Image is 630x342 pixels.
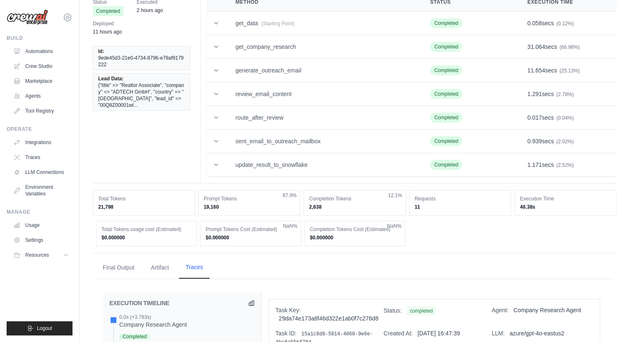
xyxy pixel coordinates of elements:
span: (0.12%) [556,21,574,26]
span: Completed [430,65,462,75]
td: get_data [225,12,420,35]
span: 29da74e173a8f46d322e1ab0f7c276d8 [279,315,379,322]
dt: Completion Tokens Cost (Estimated) [310,226,400,233]
span: Resources [25,252,49,258]
td: secs [517,130,617,153]
span: Completed [430,160,462,170]
td: secs [517,35,617,59]
span: Agent: [492,307,508,313]
span: Completed [430,136,462,146]
span: Lead Data: [98,75,123,82]
a: LLM Connections [10,166,72,179]
span: 87.9% [282,192,297,199]
td: sent_email_to_outreach_mailbox [225,130,420,153]
td: review_email_content [225,82,420,106]
td: route_after_review [225,106,420,130]
td: secs [517,82,617,106]
span: Completed [430,18,462,28]
dt: Completion Tokens [309,195,401,202]
td: secs [517,153,617,177]
span: Completed [93,6,123,16]
a: Traces [10,151,72,164]
dt: Total Tokens usage cost (Estimated) [101,226,191,233]
dd: $0.000000 [205,234,295,241]
span: Company Research Agent [513,307,581,313]
button: Resources [10,248,72,262]
span: (2.02%) [556,139,574,145]
div: Company Research Agent [119,320,187,329]
span: LLM: [492,330,504,337]
div: Operate [7,126,72,132]
span: (25.13%) [560,68,580,74]
span: Created At: [384,330,413,337]
dd: 2,638 [309,204,401,210]
span: Id: [98,48,104,55]
time: August 18, 2025 at 09:47 PDT [137,7,163,13]
a: Integrations [10,136,72,149]
button: Final Output [96,257,141,279]
dd: $0.000000 [310,234,400,241]
span: 1.291 [527,91,542,97]
span: Completed [430,113,462,123]
dt: Prompt Tokens Cost (Estimated) [205,226,295,233]
span: (Starting Point) [261,21,294,26]
td: update_result_to_snowflake [225,153,420,177]
span: (0.04%) [556,115,574,121]
span: [DATE] 16:47:39 [418,330,460,337]
span: NaN% [283,223,297,229]
button: Logout [7,321,72,335]
td: secs [517,59,617,82]
span: Status: [384,307,402,314]
dd: 46.38s [520,204,611,210]
span: Completed [119,334,150,340]
dd: 21,798 [98,204,190,210]
td: get_company_research [225,35,420,59]
span: (66.98%) [560,44,580,50]
span: 12.1% [388,192,402,199]
dd: 11 [415,204,506,210]
span: Completed [430,89,462,99]
span: Task ID: [275,330,297,337]
span: 0.058 [527,20,542,26]
time: August 18, 2025 at 00:18 PDT [93,29,122,35]
span: 9ede45d3-21e0-4734-8796-e79af9179222 [98,55,185,68]
dt: Total Tokens [98,195,190,202]
a: Automations [10,45,72,58]
span: (2.78%) [556,92,574,97]
button: Traces [179,256,210,279]
td: secs [517,106,617,130]
span: Logout [37,325,52,332]
a: Tool Registry [10,104,72,118]
span: (2.52%) [556,162,574,168]
span: Deployed [93,19,122,28]
td: secs [517,12,617,35]
span: 1.171 [527,161,542,168]
h2: EXECUTION TIMELINE [109,299,169,307]
div: 0.0s (+3.783s) [119,314,187,320]
dd: 19,160 [204,204,295,210]
button: Artifact [144,257,176,279]
a: Crew Studio [10,60,72,73]
span: Task Key: [275,307,301,313]
span: azure/gpt-4o-eastus2 [509,330,564,337]
dt: Requests [415,195,506,202]
a: Agents [10,89,72,103]
a: Settings [10,234,72,247]
span: Completed [430,42,462,52]
span: NaN% [387,223,402,229]
td: generate_outreach_email [225,59,420,82]
span: 0.017 [527,114,542,121]
dt: Execution Time [520,195,611,202]
span: 31.064 [527,43,545,50]
a: Usage [10,219,72,232]
a: Marketplace [10,75,72,88]
dd: $0.000000 [101,234,191,241]
dt: Prompt Tokens [204,195,295,202]
iframe: Chat Widget [589,302,630,342]
span: 11.654 [527,67,545,74]
img: Logo [7,10,48,25]
span: {"title" => "Realtor Associate", "company" => "ADTECH GmbH", "country" => "[GEOGRAPHIC_DATA]", "l... [98,82,185,108]
div: Build [7,35,72,41]
span: 0.939 [527,138,542,145]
